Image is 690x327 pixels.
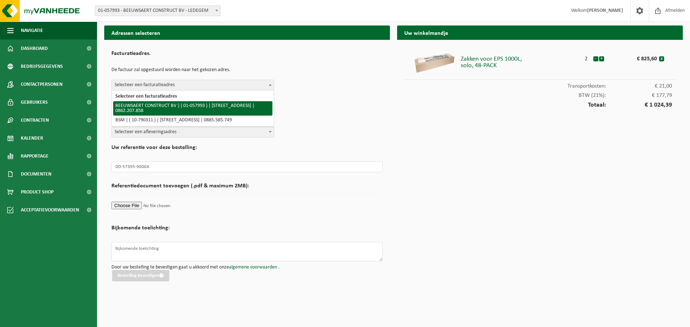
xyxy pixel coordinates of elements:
div: BTW (21%): [404,89,676,98]
span: Rapportage [21,147,49,165]
h2: Adressen selecteren [104,25,390,39]
p: De factuur zal opgestuurd worden naar het gekozen adres. [111,64,383,76]
span: Bedrijfsgegevens [21,57,63,75]
h2: Uw referentie voor deze bestelling: [111,145,383,154]
li: BEEUWSAERT CONSTRUCT BV | ( 01-057993 ) | [STREET_ADDRESS] | 0862.207.858 [113,101,272,116]
span: Selecteer een afleveringsadres [111,127,274,137]
strong: [PERSON_NAME] [587,8,623,13]
div: 2 [580,52,593,62]
span: Contracten [21,111,49,129]
span: Documenten [21,165,51,183]
button: - [593,56,598,61]
button: x [659,56,664,61]
button: Bestelling bevestigen [112,270,169,281]
span: Contactpersonen [21,75,63,93]
span: € 21,00 [606,83,672,89]
span: Acceptatievoorwaarden [21,201,79,219]
div: Zakken voor EPS 1000L, solo, 48-PACK [461,52,580,69]
li: Selecteer een facturatieadres [113,92,272,101]
div: Transportkosten: [404,80,676,89]
a: algemene voorwaarden . [229,265,280,270]
img: 01-001076 [413,52,456,74]
h2: Facturatieadres. [111,51,383,60]
h2: Uw winkelmandje [397,25,683,39]
span: 01-057993 - BEEUWSAERT CONSTRUCT BV - LEDEGEM [95,5,221,16]
li: BSM | ( 10-790311 ) | [STREET_ADDRESS] | 0885.585.749 [113,116,272,125]
h2: Bijkomende toelichting: [111,225,170,235]
span: € 177,79 [606,93,672,98]
input: Uw referentie voor deze bestelling [111,162,383,172]
span: Selecteer een facturatieadres [111,80,274,90]
span: Navigatie [21,22,43,39]
p: Door uw bestelling te bevestigen gaat u akkoord met onze [111,265,383,270]
div: € 825,60 [619,52,659,62]
span: Gebruikers [21,93,48,111]
div: Totaal: [404,98,676,108]
span: Dashboard [21,39,48,57]
h2: Referentiedocument toevoegen (.pdf & maximum 2MB): [111,183,383,193]
span: 01-057993 - BEEUWSAERT CONSTRUCT BV - LEDEGEM [95,6,220,16]
span: Selecteer een facturatieadres [112,80,274,90]
span: Selecteer een afleveringsadres [112,127,274,137]
span: Product Shop [21,183,54,201]
button: + [599,56,604,61]
span: Kalender [21,129,43,147]
span: € 1 024,39 [606,102,672,108]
